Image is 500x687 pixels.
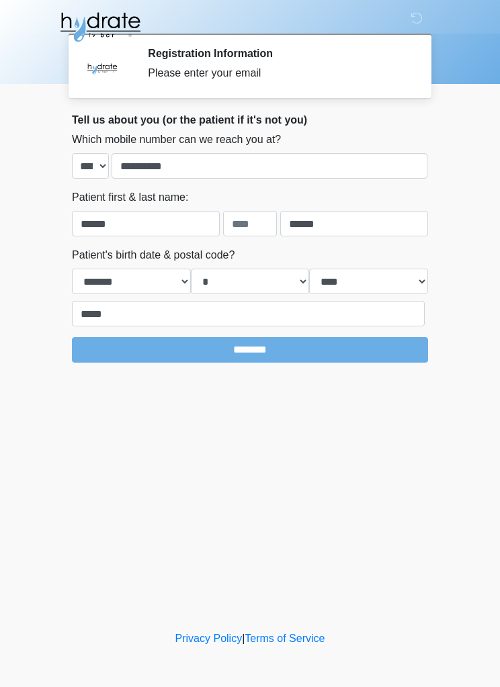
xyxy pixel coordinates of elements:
[242,633,245,644] a: |
[148,65,408,81] div: Please enter your email
[245,633,325,644] a: Terms of Service
[58,10,142,44] img: Hydrate IV Bar - Glendale Logo
[175,633,243,644] a: Privacy Policy
[72,247,235,263] label: Patient's birth date & postal code?
[72,132,281,148] label: Which mobile number can we reach you at?
[72,189,188,205] label: Patient first & last name:
[82,47,122,87] img: Agent Avatar
[72,113,428,126] h2: Tell us about you (or the patient if it's not you)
